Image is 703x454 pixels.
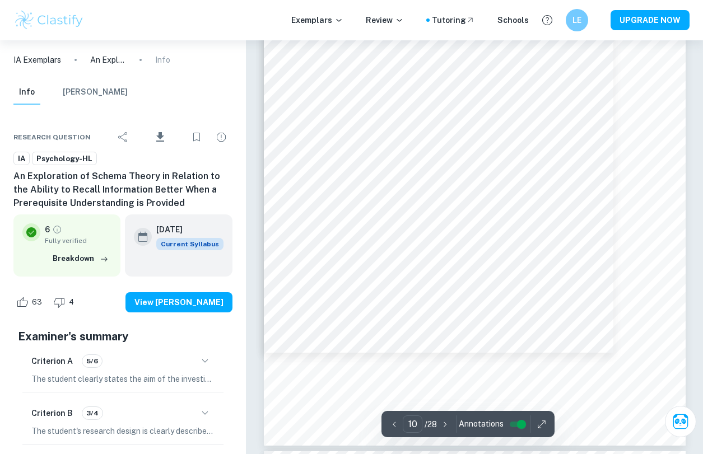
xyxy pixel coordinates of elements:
h6: LE [571,14,584,26]
div: This exemplar is based on the current syllabus. Feel free to refer to it for inspiration/ideas wh... [156,238,224,250]
span: Psychology-HL [32,153,96,165]
span: 4 [63,297,80,308]
p: Review [366,14,404,26]
h6: Criterion A [31,355,73,367]
p: An Exploration of Schema Theory in Relation to the Ability to Recall Information Better When a Pr... [90,54,126,66]
div: Bookmark [185,126,208,148]
div: Download [137,123,183,152]
span: Current Syllabus [156,238,224,250]
button: UPGRADE NOW [611,10,690,30]
span: Research question [13,132,91,142]
div: Like [13,293,48,311]
p: Exemplars [291,14,343,26]
span: 63 [26,297,48,308]
button: Info [13,80,40,105]
div: Dislike [50,293,80,311]
button: View [PERSON_NAME] [125,292,232,312]
a: IA [13,152,30,166]
img: Clastify logo [13,9,85,31]
a: Tutoring [432,14,475,26]
button: Ask Clai [665,406,696,437]
button: Help and Feedback [538,11,557,30]
p: The student's research design is clearly described and explained, with a clear identification of ... [31,425,215,437]
h6: An Exploration of Schema Theory in Relation to the Ability to Recall Information Better When a Pr... [13,170,232,210]
span: Fully verified [45,236,111,246]
span: Annotations [459,418,504,430]
p: / 28 [425,418,437,430]
a: Schools [497,14,529,26]
button: Breakdown [50,250,111,267]
h5: Examiner's summary [18,328,228,345]
div: Report issue [210,126,232,148]
div: Share [112,126,134,148]
p: The student clearly states the aim of the investigation, which is to investigate how preexisting ... [31,373,215,385]
span: 3/4 [82,408,103,418]
h6: [DATE] [156,223,215,236]
p: 6 [45,223,50,236]
a: IA Exemplars [13,54,61,66]
h6: Criterion B [31,407,73,419]
button: LE [566,9,588,31]
span: 5/6 [82,356,102,366]
a: Grade fully verified [52,224,62,235]
a: Psychology-HL [32,152,97,166]
button: [PERSON_NAME] [63,80,128,105]
p: Info [155,54,170,66]
span: IA [14,153,29,165]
